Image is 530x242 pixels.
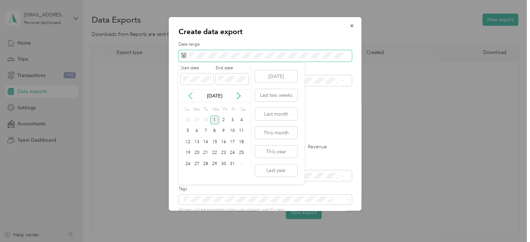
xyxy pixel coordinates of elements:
div: 6 [192,127,201,135]
button: This year [255,146,297,158]
div: 18 [237,138,246,146]
div: 30 [201,116,210,124]
div: 23 [219,149,228,157]
button: This month [255,127,297,139]
div: 5 [183,127,192,135]
div: 28 [183,116,192,124]
div: 22 [210,149,219,157]
label: Revenue [300,145,327,149]
label: End date [216,65,248,71]
div: 12 [183,138,192,146]
div: 2 [219,116,228,124]
div: 29 [210,159,219,168]
label: Date range [179,41,352,48]
div: Tu [202,105,209,115]
iframe: Everlance-gr Chat Button Frame [491,203,530,242]
div: Mo [192,105,200,115]
div: 26 [183,159,192,168]
div: Fr [230,105,237,115]
div: 9 [219,127,228,135]
div: 21 [201,149,210,157]
div: Th [221,105,228,115]
div: 17 [228,138,237,146]
button: Last year [255,164,297,177]
div: Sa [239,105,246,115]
div: 30 [219,159,228,168]
div: 15 [210,138,219,146]
div: 28 [201,159,210,168]
div: 31 [228,159,237,168]
div: 8 [210,127,219,135]
div: 19 [183,149,192,157]
div: 29 [192,116,201,124]
label: Start date [181,65,213,71]
button: Last month [255,108,297,120]
div: 27 [192,159,201,168]
div: 13 [192,138,201,146]
button: Last two weeks [255,89,297,101]
div: 1 [210,116,219,124]
button: [DATE] [255,70,297,83]
div: 7 [201,127,210,135]
div: 25 [237,149,246,157]
div: 14 [201,138,210,146]
div: 16 [219,138,228,146]
div: We [211,105,219,115]
div: 11 [237,127,246,135]
div: 20 [192,149,201,157]
p: Create data export [179,27,352,37]
div: 10 [228,127,237,135]
div: 4 [237,116,246,124]
label: Tags [179,186,352,192]
p: All tags will be exported unless you choose specific tags. [179,207,352,213]
div: 24 [228,149,237,157]
div: 1 [237,159,246,168]
div: Su [183,105,190,115]
p: [DATE] [200,92,229,100]
div: 3 [228,116,237,124]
